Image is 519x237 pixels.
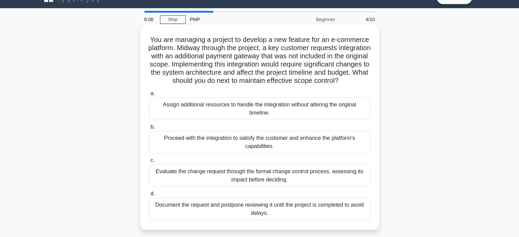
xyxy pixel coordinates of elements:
a: Stop [160,15,186,24]
div: PMP [186,13,279,26]
span: d. [150,191,155,196]
div: Assign additional resources to handle the integration without altering the original timeline. [149,98,370,120]
div: 4/10 [339,13,379,26]
span: c. [150,157,155,163]
h5: You are managing a project to develop a new feature for an e-commerce platform. Midway through th... [148,35,371,85]
div: Proceed with the integration to satisfy the customer and enhance the platform's capabilities. [149,131,370,153]
span: b. [150,124,155,130]
span: a. [150,90,155,96]
div: Beginner [279,13,339,26]
div: Document the request and postpone reviewing it until the project is completed to avoid delays. [149,198,370,220]
div: 8:06 [140,13,160,26]
div: Evaluate the change request through the formal change control process, assessing its impact befor... [149,164,370,187]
